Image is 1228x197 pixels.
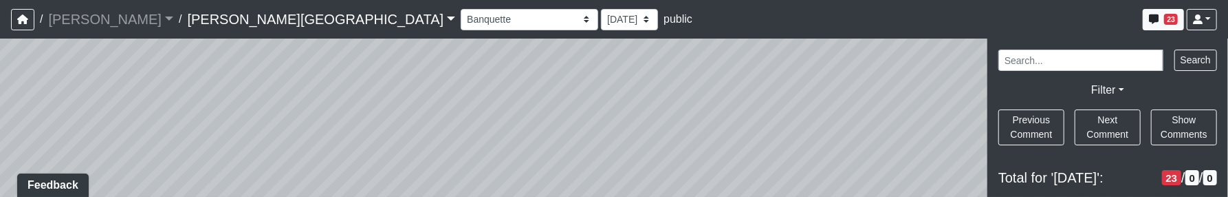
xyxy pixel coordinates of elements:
a: Filter [1091,84,1124,96]
button: Search [1174,50,1217,71]
span: public [664,13,692,25]
span: Total for '[DATE]': [998,169,1156,186]
span: # of open/more info comments in revision [1162,170,1182,186]
span: 23 [1164,14,1178,25]
h5: Clubroom [998,156,1217,173]
span: / [34,6,48,33]
button: 23 [1143,9,1184,30]
span: / [1199,169,1203,186]
span: / [173,6,187,33]
span: # of QA/customer approval comments in revision [1185,170,1199,186]
span: # of resolved comments in revision [1203,170,1217,186]
span: Previous Comment [1011,114,1053,140]
input: Search [998,50,1163,71]
span: / [1181,169,1185,186]
iframe: Ybug feedback widget [10,169,91,197]
a: [PERSON_NAME] [48,6,173,33]
span: Show Comments [1161,114,1207,140]
a: [PERSON_NAME][GEOGRAPHIC_DATA] [187,6,455,33]
button: Next Comment [1075,110,1141,145]
span: Next Comment [1087,114,1129,140]
button: Show Comments [1151,110,1217,145]
button: Previous Comment [998,110,1064,145]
